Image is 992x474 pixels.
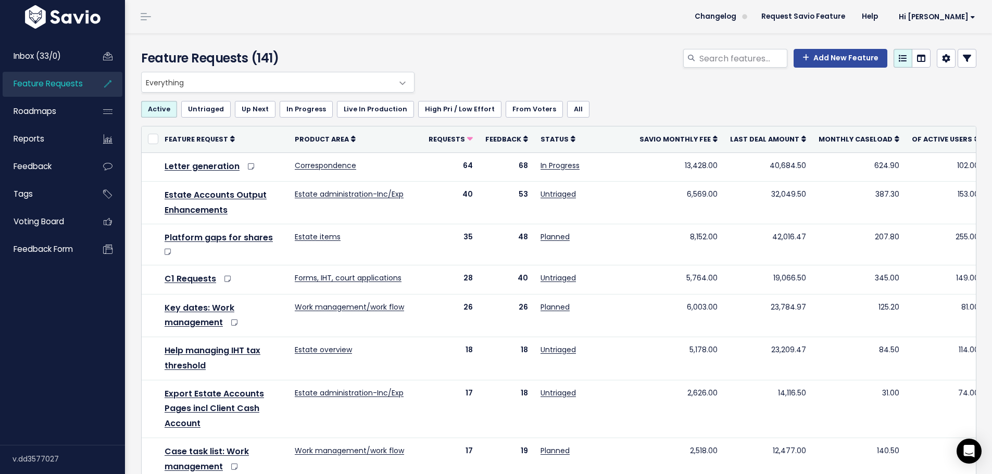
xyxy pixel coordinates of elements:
[165,232,273,244] a: Platform gaps for shares
[812,181,906,224] td: 387.30
[141,101,976,118] ul: Filter feature requests
[280,101,333,118] a: In Progress
[541,232,570,242] a: Planned
[724,224,812,265] td: 42,016.47
[906,224,985,265] td: 255.00
[559,257,601,271] div: Edit Status
[295,189,404,199] a: Estate administration-Inc/Exp
[14,78,83,89] span: Feature Requests
[957,439,982,464] div: Open Intercom Messenger
[295,135,349,144] span: Product Area
[3,99,86,123] a: Roadmaps
[295,302,404,312] a: Work management/work flow
[422,294,479,337] td: 26
[141,72,415,93] span: Everything
[422,181,479,224] td: 40
[541,189,576,199] a: Untriaged
[912,135,972,144] span: Of active users
[906,380,985,438] td: 74.00
[14,161,52,172] span: Feedback
[541,134,575,144] a: Status
[295,344,352,355] a: Estate overview
[479,337,534,380] td: 18
[429,135,465,144] span: Requests
[906,294,985,337] td: 81.00
[506,101,563,118] a: From Voters
[295,388,404,398] a: Estate administration-Inc/Exp
[479,224,534,265] td: 48
[633,337,724,380] td: 5,178.00
[337,101,414,118] a: Live In Production
[906,337,985,380] td: 114.00
[3,237,86,261] a: Feedback form
[295,232,341,242] a: Estate items
[906,152,985,181] td: 102.00
[422,380,479,438] td: 17
[165,134,235,144] a: Feature Request
[812,294,906,337] td: 125.20
[14,106,56,117] span: Roadmaps
[165,273,216,285] a: C1 Requests
[295,134,356,144] a: Product Area
[479,181,534,224] td: 53
[541,445,570,456] a: Planned
[633,294,724,337] td: 6,003.00
[695,13,736,20] span: Changelog
[541,135,569,144] span: Status
[730,135,799,144] span: Last deal amount
[912,134,979,144] a: Of active users
[906,181,985,224] td: 153.00
[633,224,724,265] td: 8,152.00
[165,189,267,216] a: Estate Accounts Output Enhancements
[724,181,812,224] td: 32,049.50
[422,152,479,181] td: 64
[3,44,86,68] a: Inbox (33/0)
[165,445,249,472] a: Case task list: Work management
[3,72,86,96] a: Feature Requests
[853,9,886,24] a: Help
[165,388,264,430] a: Export Estate Accounts Pages incl Client Cash Account
[295,273,401,283] a: Forms, IHT, court applications
[541,273,576,283] a: Untriaged
[639,134,718,144] a: Savio Monthly Fee
[794,49,887,68] a: Add New Feature
[165,135,228,144] span: Feature Request
[730,134,806,144] a: Last deal amount
[633,380,724,438] td: 2,626.00
[812,224,906,265] td: 207.80
[639,135,711,144] span: Savio Monthly Fee
[479,265,534,294] td: 40
[724,337,812,380] td: 23,209.47
[812,265,906,294] td: 345.00
[14,244,73,254] span: Feedback form
[485,134,528,144] a: Feedback
[479,380,534,438] td: 18
[165,344,260,371] a: Help managing IHT tax threshold
[295,160,356,171] a: Correspondence
[819,134,899,144] a: Monthly caseload
[886,9,984,25] a: Hi [PERSON_NAME]
[14,133,44,144] span: Reports
[633,181,724,224] td: 6,569.00
[541,302,570,312] a: Planned
[541,344,576,355] a: Untriaged
[429,134,473,144] a: Requests
[479,152,534,181] td: 68
[633,265,724,294] td: 5,764.00
[3,127,86,151] a: Reports
[14,216,64,227] span: Voting Board
[22,5,103,29] img: logo-white.9d6f32f41409.svg
[141,101,177,118] a: Active
[141,49,409,68] h4: Feature Requests (141)
[181,101,231,118] a: Untriaged
[3,155,86,178] a: Feedback
[235,101,275,118] a: Up Next
[422,224,479,265] td: 35
[724,294,812,337] td: 23,784.97
[12,445,125,472] div: v.dd3577027
[899,13,975,21] span: Hi [PERSON_NAME]
[14,50,61,61] span: Inbox (33/0)
[812,380,906,438] td: 31.00
[906,265,985,294] td: 149.00
[165,160,240,172] a: Letter generation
